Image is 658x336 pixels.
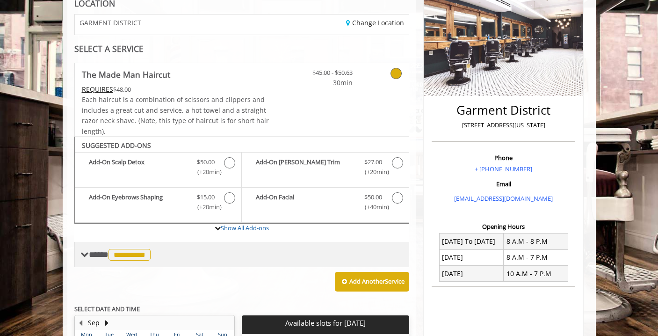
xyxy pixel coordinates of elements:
a: Change Location [346,18,404,27]
span: (+20min ) [192,167,219,177]
p: [STREET_ADDRESS][US_STATE] [434,120,573,130]
b: Add-On [PERSON_NAME] Trim [256,157,355,177]
label: Add-On Scalp Detox [80,157,237,179]
b: Add-On Facial [256,192,355,212]
button: Sep [88,318,100,328]
a: Show All Add-ons [221,224,269,232]
span: This service needs some Advance to be paid before we block your appointment [82,85,113,94]
span: $15.00 [197,192,215,202]
button: Next Month [103,318,111,328]
b: Add Another Service [349,277,405,285]
button: Previous Month [77,318,85,328]
b: Add-On Scalp Detox [89,157,188,177]
td: 8 A.M - 8 P.M [504,234,568,249]
a: + [PHONE_NUMBER] [475,165,532,173]
span: (+20min ) [192,202,219,212]
td: 10 A.M - 7 P.M [504,266,568,282]
a: [EMAIL_ADDRESS][DOMAIN_NAME] [454,194,553,203]
span: $50.00 [364,192,382,202]
span: (+20min ) [359,167,387,177]
b: SUGGESTED ADD-ONS [82,141,151,150]
span: Each haircut is a combination of scissors and clippers and includes a great cut and service, a ho... [82,95,269,135]
h3: Email [434,181,573,187]
h3: Phone [434,154,573,161]
div: The Made Man Haircut Add-onS [74,137,410,224]
button: Add AnotherService [335,272,409,292]
div: SELECT A SERVICE [74,44,410,53]
h2: Garment District [434,103,573,117]
span: (+40min ) [359,202,387,212]
td: [DATE] [439,249,504,265]
td: [DATE] [439,266,504,282]
span: 30min [297,78,353,88]
span: $50.00 [197,157,215,167]
span: $27.00 [364,157,382,167]
label: Add-On Facial [246,192,404,214]
td: [DATE] To [DATE] [439,234,504,249]
label: Add-On Eyebrows Shaping [80,192,237,214]
label: Add-On Beard Trim [246,157,404,179]
b: Add-On Eyebrows Shaping [89,192,188,212]
b: The Made Man Haircut [82,68,170,81]
div: $48.00 [82,84,270,95]
span: GARMENT DISTRICT [80,19,141,26]
p: Available slots for [DATE] [246,319,405,327]
a: $45.00 - $50.63 [297,63,353,88]
h3: Opening Hours [432,223,575,230]
b: SELECT DATE AND TIME [74,305,140,313]
td: 8 A.M - 7 P.M [504,249,568,265]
